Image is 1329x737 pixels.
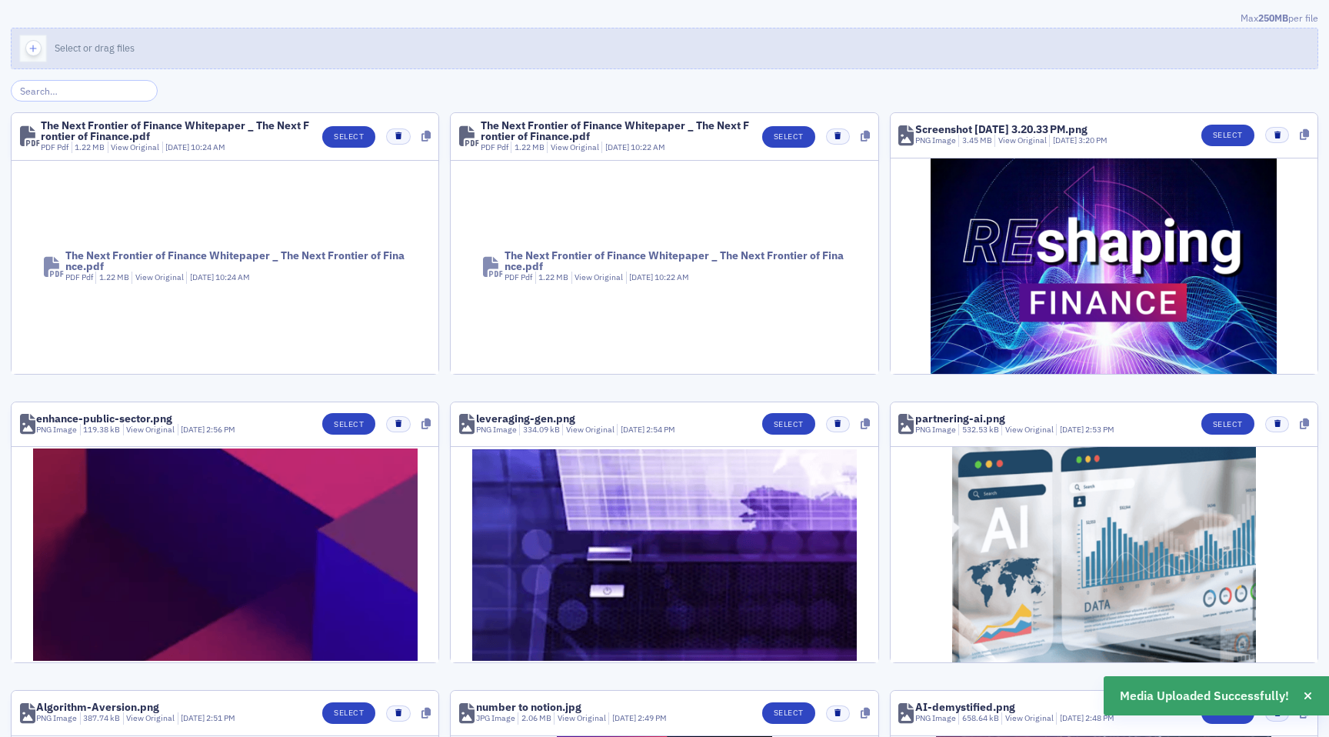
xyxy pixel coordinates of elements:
button: Select [1201,413,1254,435]
div: AI-demystified.png [915,702,1015,712]
div: PNG Image [915,135,956,147]
div: 1.22 MB [72,142,105,154]
button: Select [762,413,815,435]
div: 119.38 kB [80,424,121,436]
div: The Next Frontier of Finance Whitepaper _ The Next Frontier of Finance.pdf [65,250,407,272]
span: 10:24 AM [215,272,250,282]
span: 2:53 PM [1085,424,1114,435]
span: [DATE] [165,142,191,152]
span: 3:20 PM [1078,135,1107,145]
a: View Original [998,135,1047,145]
div: The Next Frontier of Finance Whitepaper _ The Next Frontier of Finance.pdf [41,120,311,142]
span: 10:24 AM [191,142,225,152]
div: PDF Pdf [41,142,68,154]
button: Select or drag files [11,28,1318,69]
div: 387.74 kB [80,712,121,725]
span: [DATE] [1053,135,1078,145]
a: View Original [126,424,175,435]
div: The Next Frontier of Finance Whitepaper _ The Next Frontier of Finance.pdf [481,120,751,142]
span: Select or drag files [55,42,135,54]
div: 532.53 kB [958,424,999,436]
span: [DATE] [629,272,655,282]
a: View Original [551,142,599,152]
span: 2:51 PM [206,712,235,723]
div: 658.64 kB [958,712,999,725]
span: 10:22 AM [631,142,665,152]
a: View Original [1005,424,1054,435]
div: enhance-public-sector.png [36,413,172,424]
span: [DATE] [181,424,206,435]
a: View Original [126,712,175,723]
span: [DATE] [612,712,638,723]
a: View Original [566,424,615,435]
span: [DATE] [1060,424,1085,435]
a: View Original [575,272,623,282]
div: JPG Image [476,712,515,725]
button: Select [762,126,815,148]
div: PNG Image [36,424,77,436]
div: PDF Pdf [505,272,532,284]
div: 1.22 MB [511,142,545,154]
div: partnering-ai.png [915,413,1005,424]
div: PNG Image [36,712,77,725]
span: [DATE] [181,712,206,723]
div: 3.45 MB [958,135,992,147]
div: 2.06 MB [518,712,551,725]
div: PNG Image [915,424,956,436]
div: The Next Frontier of Finance Whitepaper _ The Next Frontier of Finance.pdf [505,250,846,272]
span: 2:54 PM [646,424,675,435]
span: 250MB [1258,12,1288,24]
div: leveraging-gen.png [476,413,575,424]
a: View Original [111,142,159,152]
div: Algorithm-Aversion.png [36,702,159,712]
a: View Original [135,272,184,282]
div: number to notion.jpg [476,702,581,712]
button: Select [322,126,375,148]
span: 2:49 PM [638,712,667,723]
span: 2:56 PM [206,424,235,435]
span: 2:48 PM [1085,712,1114,723]
button: Select [322,702,375,724]
input: Search… [11,80,158,102]
span: 10:22 AM [655,272,689,282]
a: View Original [1005,712,1054,723]
span: Media Uploaded Successfully! [1120,687,1289,705]
div: Screenshot [DATE] 3.20.33 PM.png [915,124,1088,135]
div: PNG Image [915,712,956,725]
span: [DATE] [605,142,631,152]
div: PNG Image [476,424,517,436]
a: View Original [558,712,606,723]
div: Max per file [11,11,1318,28]
div: 334.09 kB [519,424,560,436]
button: Select [1201,125,1254,146]
button: Select [762,702,815,724]
span: [DATE] [190,272,215,282]
div: 1.22 MB [95,272,129,284]
button: Select [322,413,375,435]
div: 1.22 MB [535,272,569,284]
span: [DATE] [1060,712,1085,723]
div: PDF Pdf [481,142,508,154]
div: PDF Pdf [65,272,93,284]
span: [DATE] [621,424,646,435]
